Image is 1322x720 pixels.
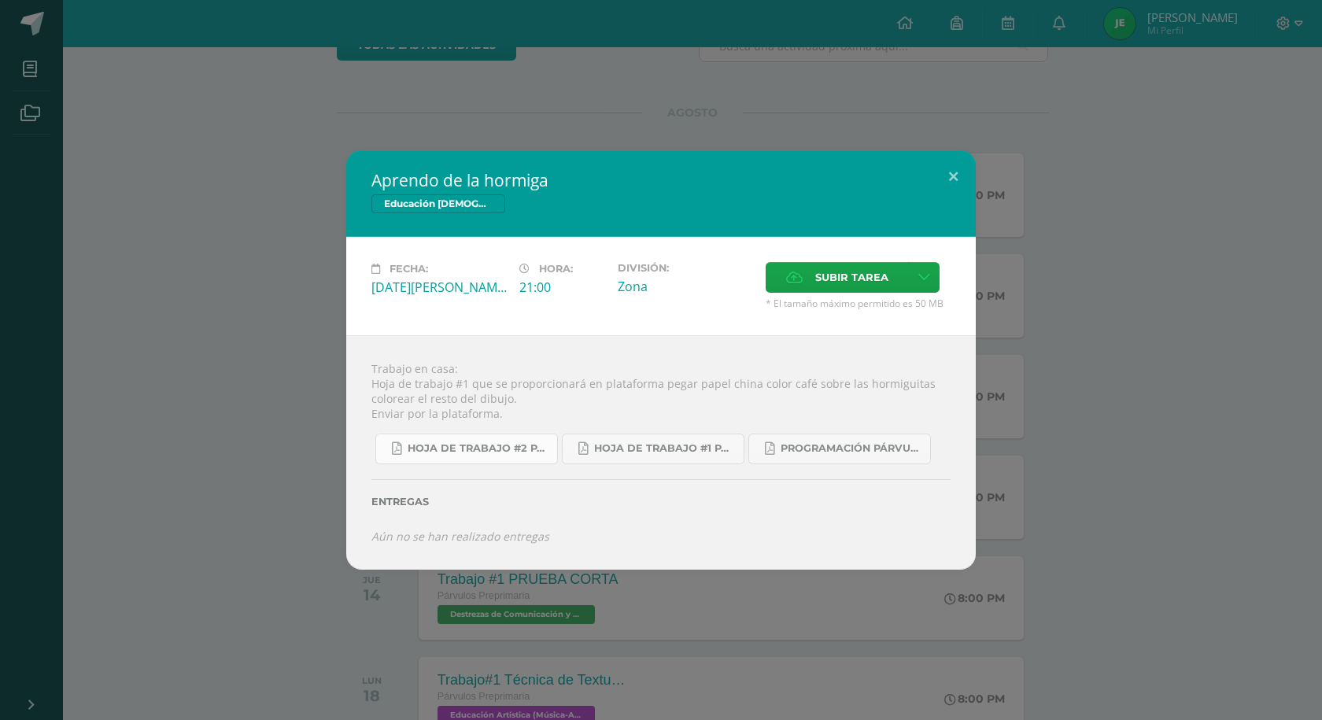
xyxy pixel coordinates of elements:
a: hoja de trabajo #1 Párvulos A-B 4ta. Unidad 2025.pdf [562,434,744,464]
div: Trabajo en casa: Hoja de trabajo #1 que se proporcionará en plataforma pegar papel china color ca... [346,335,976,570]
a: hoja de trabajo #2 Párvulo 4ta. Unidad 2025.pdf [375,434,558,464]
span: Educación [DEMOGRAPHIC_DATA] [371,194,505,213]
div: 21:00 [519,279,605,296]
span: hoja de trabajo #1 Párvulos A-B 4ta. Unidad 2025.pdf [594,442,736,455]
span: Programación Párvulos A-B 4ta. Unidad 2025.pdf [781,442,922,455]
span: * El tamaño máximo permitido es 50 MB [766,297,951,310]
label: Entregas [371,496,951,508]
span: Subir tarea [815,263,888,292]
button: Close (Esc) [931,150,976,204]
div: Zona [618,278,753,295]
label: División: [618,262,753,274]
i: Aún no se han realizado entregas [371,529,549,544]
div: [DATE][PERSON_NAME] [371,279,507,296]
span: hoja de trabajo #2 Párvulo 4ta. Unidad 2025.pdf [408,442,549,455]
a: Programación Párvulos A-B 4ta. Unidad 2025.pdf [748,434,931,464]
span: Hora: [539,263,573,275]
h2: Aprendo de la hormiga [371,169,951,191]
span: Fecha: [390,263,428,275]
